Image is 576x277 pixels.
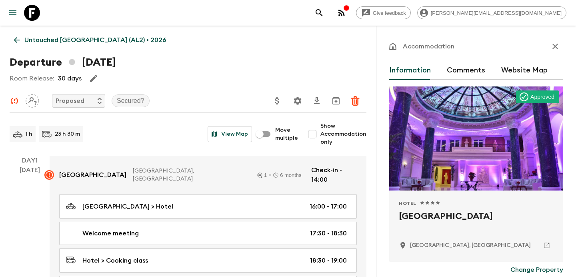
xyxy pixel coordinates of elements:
p: Tirana, Albania [410,241,531,249]
button: Update Price, Early Bird Discount and Costs [269,93,285,109]
a: Hotel > Cooking class18:30 - 19:00 [59,248,357,273]
a: [GEOGRAPHIC_DATA] > Hotel16:00 - 17:00 [59,194,357,219]
svg: Unable to sync - Check prices and secured [10,96,19,106]
p: [GEOGRAPHIC_DATA] > Hotel [82,202,173,211]
a: Give feedback [356,6,411,19]
p: Room Release: [10,74,54,83]
p: Proposed [56,96,84,106]
div: Photo of Xheko Imperial Hotel [389,86,563,191]
p: 17:30 - 18:30 [310,229,347,238]
div: 6 months [273,173,301,178]
button: Information [389,61,431,80]
a: Welcome meeting17:30 - 18:30 [59,222,357,245]
p: Welcome meeting [82,229,139,238]
button: menu [5,5,21,21]
div: [PERSON_NAME][EMAIL_ADDRESS][DOMAIN_NAME] [417,6,566,19]
a: Untouched [GEOGRAPHIC_DATA] (AL2) • 2026 [10,32,170,48]
button: Delete [347,93,363,109]
button: Comments [447,61,485,80]
span: [PERSON_NAME][EMAIL_ADDRESS][DOMAIN_NAME] [426,10,566,16]
div: Secured? [112,94,150,107]
p: Untouched [GEOGRAPHIC_DATA] (AL2) • 2026 [24,35,166,45]
p: [GEOGRAPHIC_DATA], [GEOGRAPHIC_DATA] [133,167,248,183]
button: Settings [290,93,306,109]
p: Day 1 [10,156,50,165]
p: 1 h [26,130,32,138]
p: Accommodation [403,42,454,51]
p: 18:30 - 19:00 [310,256,347,265]
p: Change Property [510,265,563,275]
p: 16:00 - 17:00 [310,202,347,211]
button: Archive (Completed, Cancelled or Unsynced Departures only) [328,93,344,109]
p: Secured? [117,96,144,106]
h1: Departure [DATE] [10,54,116,70]
p: Approved [530,93,554,101]
p: 30 days [58,74,82,83]
button: Website Map [501,61,548,80]
p: 23 h 30 m [55,130,80,138]
div: 1 [257,173,267,178]
span: Hotel [399,200,416,207]
button: Download CSV [309,93,325,109]
span: Assign pack leader [26,96,39,103]
button: View Map [208,126,252,142]
h2: [GEOGRAPHIC_DATA] [399,210,554,235]
button: search adventures [311,5,327,21]
span: Show Accommodation only [320,122,366,146]
span: Move multiple [275,126,298,142]
p: [GEOGRAPHIC_DATA] [59,170,126,180]
a: [GEOGRAPHIC_DATA][GEOGRAPHIC_DATA], [GEOGRAPHIC_DATA]16 monthsCheck-in - 14:00 [50,156,366,194]
span: Give feedback [368,10,410,16]
p: Hotel > Cooking class [82,256,148,265]
p: Check-in - 14:00 [311,165,357,185]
